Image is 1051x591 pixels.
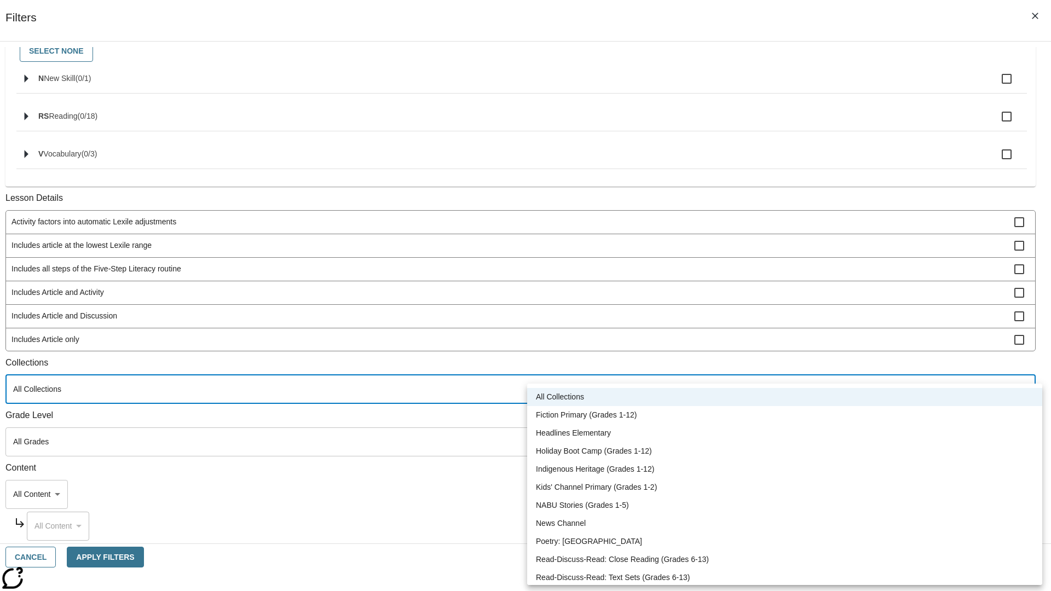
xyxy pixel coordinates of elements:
[527,424,1042,442] li: Headlines Elementary
[527,478,1042,496] li: Kids' Channel Primary (Grades 1-2)
[527,514,1042,532] li: News Channel
[527,442,1042,460] li: Holiday Boot Camp (Grades 1-12)
[527,496,1042,514] li: NABU Stories (Grades 1-5)
[527,532,1042,551] li: Poetry: [GEOGRAPHIC_DATA]
[527,406,1042,424] li: Fiction Primary (Grades 1-12)
[527,460,1042,478] li: Indigenous Heritage (Grades 1-12)
[527,388,1042,406] li: All Collections
[527,569,1042,587] li: Read-Discuss-Read: Text Sets (Grades 6-13)
[527,551,1042,569] li: Read-Discuss-Read: Close Reading (Grades 6-13)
